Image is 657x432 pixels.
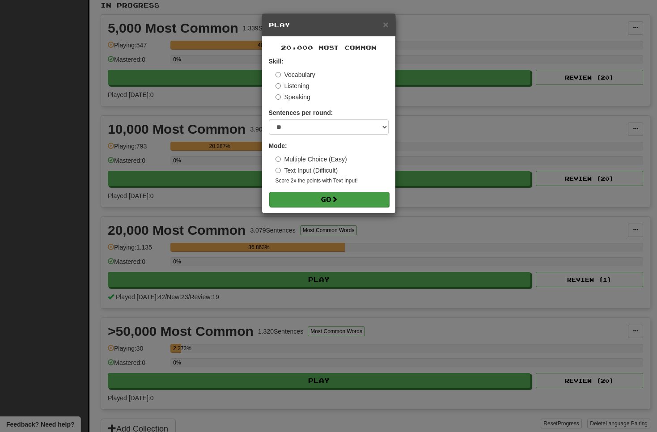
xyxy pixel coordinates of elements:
[276,166,338,175] label: Text Input (Difficult)
[383,19,388,30] span: ×
[276,94,281,100] input: Speaking
[276,177,389,185] small: Score 2x the points with Text Input !
[269,108,333,117] label: Sentences per round:
[269,142,287,149] strong: Mode:
[269,21,389,30] h5: Play
[276,72,281,77] input: Vocabulary
[269,58,284,65] strong: Skill:
[276,168,281,173] input: Text Input (Difficult)
[276,81,309,90] label: Listening
[281,44,377,51] span: 20,000 Most Common
[276,83,281,89] input: Listening
[276,70,315,79] label: Vocabulary
[269,192,389,207] button: Go
[383,20,388,29] button: Close
[276,155,347,164] label: Multiple Choice (Easy)
[276,157,281,162] input: Multiple Choice (Easy)
[276,93,310,102] label: Speaking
